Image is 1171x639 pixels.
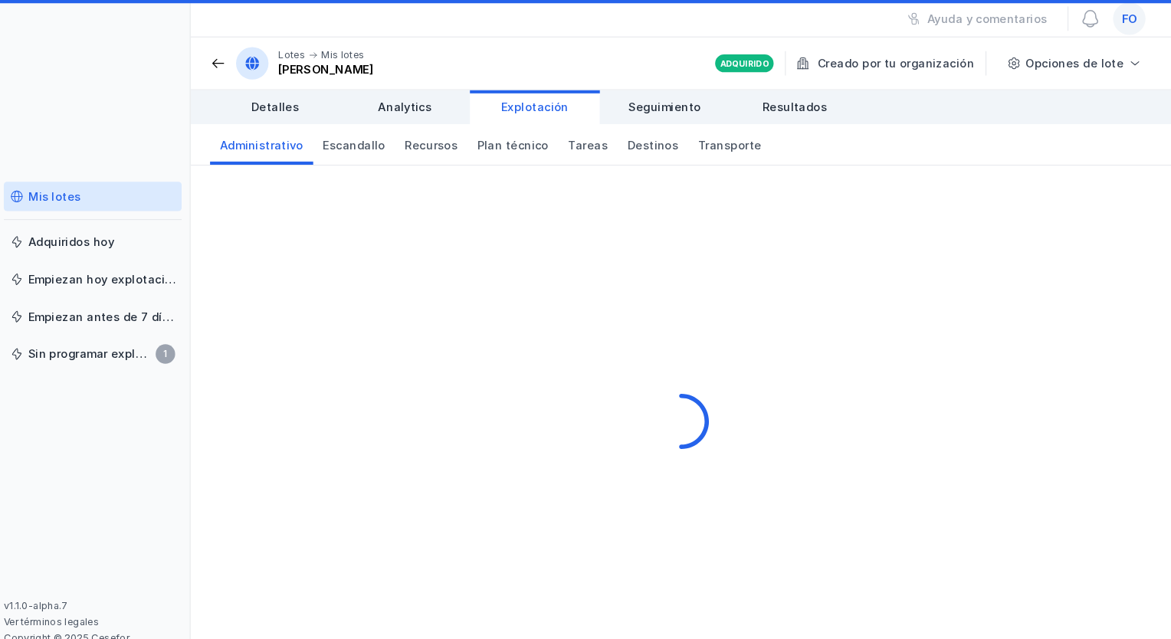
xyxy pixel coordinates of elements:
a: Administrativo [264,117,361,156]
div: Mis lotes [92,178,142,193]
a: Empiezan hoy explotación [69,250,237,277]
span: Recursos [448,129,497,145]
div: Empiezan antes de 7 días [92,291,231,306]
span: Administrativo [273,129,352,145]
a: Escandallo [361,117,438,156]
span: Tareas [602,129,639,145]
div: v1.1.0-alpha.7 [69,565,237,578]
div: Adquirido [745,54,791,65]
a: Tareas [592,117,648,156]
div: Lotes [328,46,353,58]
span: Destinos [658,129,706,145]
div: Empiezan hoy explotación [92,256,231,271]
div: Adquiridos hoy [92,221,173,236]
span: 1 [212,325,231,343]
a: Mis lotes [69,172,237,199]
a: Seguimiento [631,85,754,117]
a: Adquiridos hoy [69,215,237,242]
span: Seguimiento [659,93,727,109]
button: Ayuda y comentarios [912,5,1064,31]
span: Detalles [303,93,348,109]
a: Transporte [715,117,793,156]
a: Detalles [264,85,386,117]
img: logoRight.svg [11,18,50,56]
span: Plan técnico [516,129,583,145]
div: Copyright © 2025 Cesefor [69,596,237,608]
div: Recursos [9,300,52,312]
div: Ayuda y comentarios [940,10,1054,25]
span: fo [1124,10,1139,25]
span: Explotación [539,93,602,109]
a: Recursos [438,117,507,156]
div: Creado por tu organización [817,48,999,71]
a: Explotación [509,85,631,117]
a: Destinos [648,117,715,156]
span: Resultados [785,93,846,109]
a: Resultados [754,85,877,117]
div: Motores [11,361,51,373]
a: Plan técnico [507,117,592,156]
a: Empiezan antes de 7 días [69,285,237,313]
div: Opciones de lote [1033,52,1126,67]
span: Transporte [724,129,784,145]
div: Mercado [10,238,51,251]
span: Escandallo [370,129,429,145]
span: Analytics [422,93,473,109]
a: Analytics [386,85,509,117]
a: Sin programar explotación1 [69,320,237,348]
div: [PERSON_NAME] [328,58,418,74]
div: Sin programar explotación [92,326,208,342]
div: Inicio [18,116,42,128]
div: Mis lotes [369,46,409,58]
a: Ver términos legales [69,581,159,592]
